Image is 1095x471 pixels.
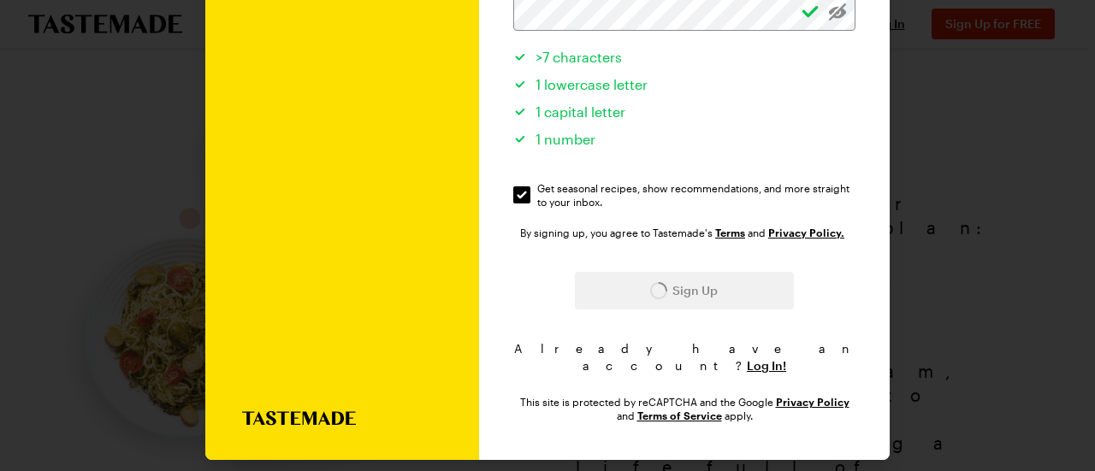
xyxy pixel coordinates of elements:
[536,49,622,65] span: >7 characters
[715,225,745,239] a: Tastemade Terms of Service
[536,76,648,92] span: 1 lowercase letter
[776,394,849,409] a: Google Privacy Policy
[513,395,855,422] div: This site is protected by reCAPTCHA and the Google and apply.
[513,186,530,203] input: Get seasonal recipes, show recommendations, and more straight to your inbox.
[520,224,849,241] div: By signing up, you agree to Tastemade's and
[536,131,595,147] span: 1 number
[514,341,855,373] span: Already have an account?
[747,357,786,374] button: Log In!
[768,225,844,239] a: Tastemade Privacy Policy
[536,103,625,120] span: 1 capital letter
[537,181,857,209] span: Get seasonal recipes, show recommendations, and more straight to your inbox.
[637,408,722,422] a: Google Terms of Service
